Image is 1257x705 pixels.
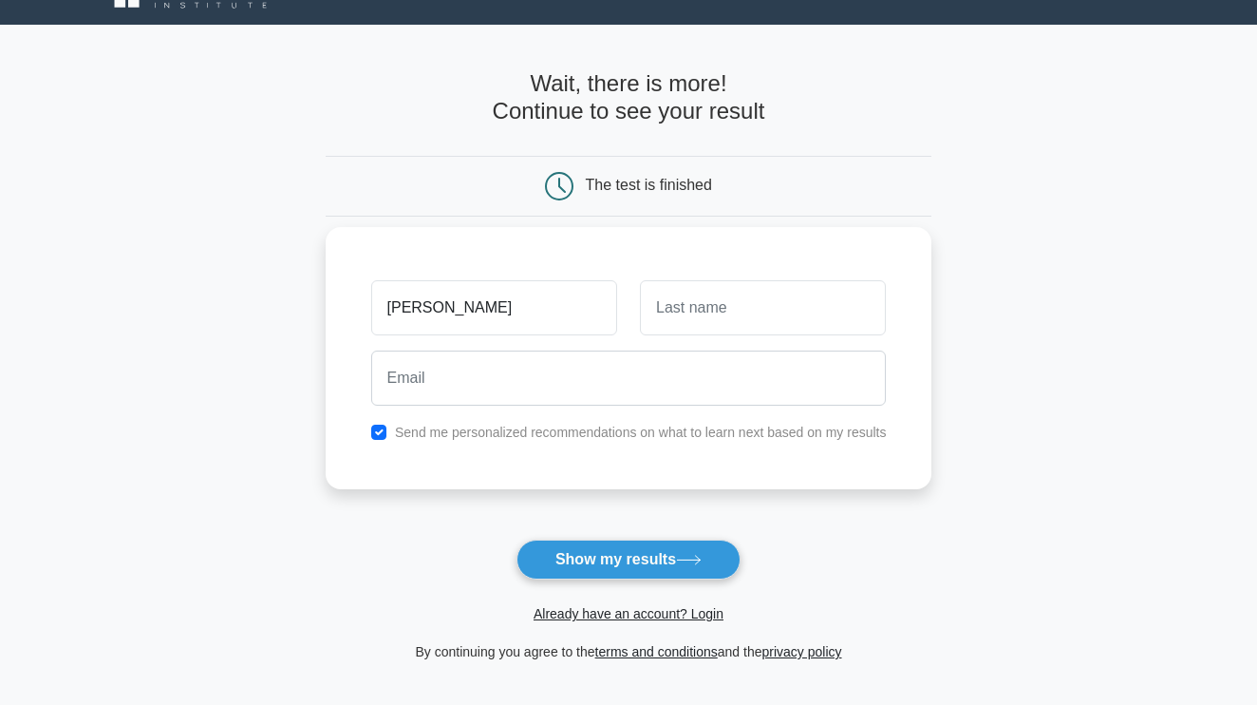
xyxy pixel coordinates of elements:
[326,70,932,125] h4: Wait, there is more! Continue to see your result
[534,606,723,621] a: Already have an account? Login
[640,280,886,335] input: Last name
[395,425,887,440] label: Send me personalized recommendations on what to learn next based on my results
[314,640,944,663] div: By continuing you agree to the and the
[586,177,712,193] div: The test is finished
[371,351,887,406] input: Email
[762,644,842,659] a: privacy policy
[371,280,617,335] input: First name
[595,644,718,659] a: terms and conditions
[516,540,741,580] button: Show my results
